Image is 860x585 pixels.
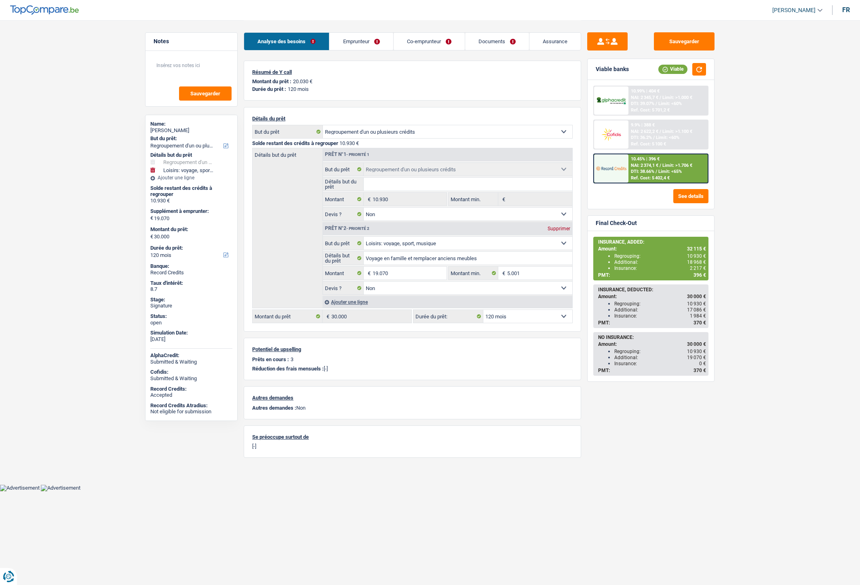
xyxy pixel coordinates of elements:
div: Accepted [150,392,232,398]
span: € [150,234,153,240]
div: Ajouter une ligne [150,175,232,181]
label: Montant min. [449,193,498,206]
label: Durée du prêt: [413,310,483,323]
div: Stage: [150,297,232,303]
label: Montant du prêt: [150,226,231,233]
span: € [150,215,153,221]
div: Insurance: [614,313,706,319]
div: Final Check-Out [596,220,637,227]
span: Sauvegarder [190,91,220,96]
label: Montant [323,267,364,280]
h5: Notes [154,38,229,45]
div: Simulation Date: [150,330,232,336]
a: Co-emprunteur [394,33,465,50]
label: Détails but du prêt [323,252,364,265]
span: 370 € [693,320,706,326]
span: 396 € [693,272,706,278]
label: Détails but du prêt [323,178,364,191]
span: Limit: <60% [658,101,682,106]
div: Amount: [598,246,706,252]
span: € [322,310,331,323]
div: Amount: [598,341,706,347]
p: Potentiel de upselling [252,346,573,352]
span: € [498,193,507,206]
div: Additional: [614,259,706,265]
span: € [364,193,373,206]
label: But du prêt: [150,135,231,142]
div: Record Credits: [150,386,232,392]
div: Record Credits [150,269,232,276]
label: Montant du prêt [253,310,322,323]
div: Additional: [614,355,706,360]
label: But du prêt [323,163,364,176]
div: Ajouter une ligne [322,296,572,308]
div: Taux d'intérêt: [150,280,232,286]
div: Insurance: [614,265,706,271]
div: 10.45% | 396 € [631,156,660,162]
p: Non [252,405,573,411]
a: Documents [465,33,529,50]
div: Prêt n°2 [323,226,371,231]
div: 8.7 [150,286,232,292]
span: Solde restant des crédits à regrouper [252,140,338,146]
p: 3 [291,356,293,362]
div: Regrouping: [614,349,706,354]
div: Prêt n°1 [323,152,371,157]
div: PMT: [598,320,706,326]
img: Advertisement [41,485,80,491]
p: Résumé de Y call [252,69,573,75]
div: [DATE] [150,336,232,343]
div: Supprimer [546,226,572,231]
span: NAI: 2 345,7 € [631,95,658,100]
div: Submitted & Waiting [150,359,232,365]
div: Record Credits Atradius: [150,402,232,409]
label: Durée du prêt: [150,245,231,251]
p: 120 mois [288,86,309,92]
span: 10 930 € [687,301,706,307]
span: 30 000 € [687,341,706,347]
button: Sauvegarder [179,86,232,101]
label: Détails but du prêt [253,148,322,158]
p: Autres demandes [252,395,573,401]
span: / [653,135,655,140]
div: INSURANCE, DEDUCTED: [598,287,706,292]
p: 20.030 € [293,78,312,84]
p: [-] [252,366,573,372]
img: Record Credits [596,161,626,176]
div: Regrouping: [614,301,706,307]
div: Ref. Cost: 5 100 € [631,141,666,147]
img: AlphaCredit [596,96,626,105]
div: PMT: [598,272,706,278]
span: / [660,163,661,168]
span: DTI: 38.66% [631,169,654,174]
div: Ref. Cost: 5 701,2 € [631,107,670,113]
button: Sauvegarder [654,32,715,51]
span: Limit: >1.000 € [662,95,692,100]
span: NAI: 2 374,1 € [631,163,658,168]
div: Détails but du prêt [150,152,232,158]
span: 17 086 € [687,307,706,313]
label: Devis ? [323,208,364,221]
div: Status: [150,313,232,320]
span: / [656,169,657,174]
div: Regrouping: [614,253,706,259]
span: 1 984 € [690,313,706,319]
a: Analyse des besoins [244,33,329,50]
span: NAI: 2 622,2 € [631,129,658,134]
span: Limit: >1.706 € [662,163,692,168]
div: Name: [150,121,232,127]
span: Autres demandes : [252,405,296,411]
div: 10.930 € [150,198,232,204]
div: open [150,320,232,326]
div: Not eligible for submission [150,408,232,415]
label: But du prêt [323,237,364,250]
span: Réduction des frais mensuels : [252,366,324,372]
div: 10.99% | 404 € [631,88,660,94]
div: Banque: [150,263,232,269]
label: Supplément à emprunter: [150,208,231,215]
p: Se préoccupe surtout de [252,434,573,440]
span: 2 217 € [690,265,706,271]
span: / [660,95,661,100]
div: Signature [150,303,232,309]
span: 18 968 € [687,259,706,265]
